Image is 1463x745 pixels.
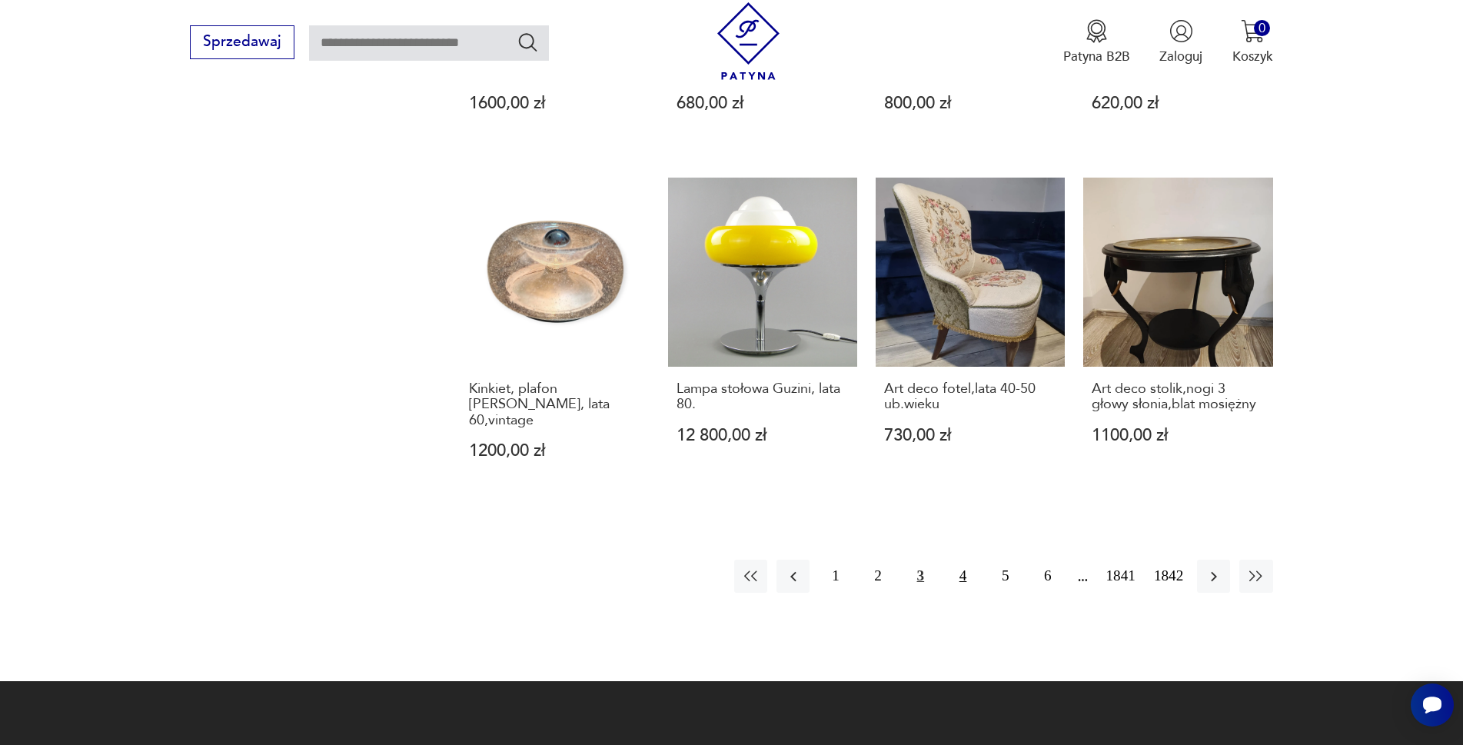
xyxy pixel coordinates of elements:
[1083,178,1272,496] a: Art deco stolik,nogi 3 głowy słonia,blat mosiężnyArt deco stolik,nogi 3 głowy słonia,blat mosiężn...
[862,560,895,593] button: 2
[819,560,852,593] button: 1
[1149,560,1188,593] button: 1842
[1092,95,1265,111] p: 620,00 zł
[677,427,850,444] p: 12 800,00 zł
[1232,19,1273,65] button: 0Koszyk
[1063,19,1130,65] a: Ikona medaluPatyna B2B
[710,2,787,80] img: Patyna - sklep z meblami i dekoracjami vintage
[1411,683,1454,727] iframe: Smartsupp widget button
[469,381,642,428] h3: Kinkiet, plafon [PERSON_NAME], lata 60,vintage
[1159,48,1202,65] p: Zaloguj
[668,178,857,496] a: Lampa stołowa Guzini, lata 80.Lampa stołowa Guzini, lata 80.12 800,00 zł
[1092,381,1265,413] h3: Art deco stolik,nogi 3 głowy słonia,blat mosiężny
[884,427,1057,444] p: 730,00 zł
[1241,19,1265,43] img: Ikona koszyka
[677,95,850,111] p: 680,00 zł
[677,381,850,413] h3: Lampa stołowa Guzini, lata 80.
[876,178,1065,496] a: Art deco fotel,lata 40-50 ub.wiekuArt deco fotel,lata 40-50 ub.wieku730,00 zł
[1063,48,1130,65] p: Patyna B2B
[469,95,642,111] p: 1600,00 zł
[989,560,1022,593] button: 5
[1169,19,1193,43] img: Ikonka użytkownika
[1085,19,1109,43] img: Ikona medalu
[517,31,539,53] button: Szukaj
[1232,48,1273,65] p: Koszyk
[190,25,294,59] button: Sprzedawaj
[1254,20,1270,36] div: 0
[190,37,294,49] a: Sprzedawaj
[904,560,937,593] button: 3
[1092,427,1265,444] p: 1100,00 zł
[884,381,1057,413] h3: Art deco fotel,lata 40-50 ub.wieku
[1031,560,1064,593] button: 6
[1102,560,1140,593] button: 1841
[946,560,979,593] button: 4
[1063,19,1130,65] button: Patyna B2B
[461,178,650,496] a: Kinkiet, plafon Doria Leuchten, lata 60,vintageKinkiet, plafon [PERSON_NAME], lata 60,vintage1200...
[469,443,642,459] p: 1200,00 zł
[884,95,1057,111] p: 800,00 zł
[1159,19,1202,65] button: Zaloguj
